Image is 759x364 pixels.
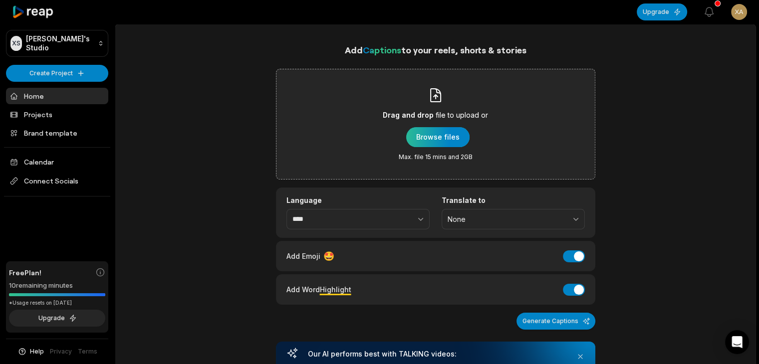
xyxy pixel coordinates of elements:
button: None [442,209,585,230]
a: Projects [6,106,108,123]
a: Calendar [6,154,108,170]
span: Max. file 15 mins and 2GB [399,153,473,161]
button: Help [17,347,44,356]
span: Add Emoji [286,251,320,261]
div: *Usage resets on [DATE] [9,299,105,307]
span: file to upload or [436,109,488,121]
span: 🤩 [323,249,334,263]
span: Free Plan! [9,267,41,278]
span: Connect Socials [6,172,108,190]
span: None [448,215,565,224]
h1: Add to your reels, shorts & stories [276,43,595,57]
a: Brand template [6,125,108,141]
h3: Our AI performs best with TALKING videos: [308,350,563,359]
span: Highlight [320,285,351,294]
button: Upgrade [9,310,105,327]
span: Captions [363,44,401,55]
button: Generate Captions [516,313,595,330]
button: Upgrade [637,3,687,20]
span: Drag and drop [383,109,434,121]
a: Privacy [50,347,72,356]
div: Add Word [286,283,351,296]
a: Home [6,88,108,104]
div: 10 remaining minutes [9,281,105,291]
a: Terms [78,347,97,356]
p: [PERSON_NAME]'s Studio [26,34,94,52]
label: Translate to [442,196,585,205]
label: Language [286,196,430,205]
span: Help [30,347,44,356]
button: Drag and dropfile to upload orMax. file 15 mins and 2GB [406,127,470,147]
button: Create Project [6,65,108,82]
div: Open Intercom Messenger [725,330,749,354]
div: XS [10,36,22,51]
